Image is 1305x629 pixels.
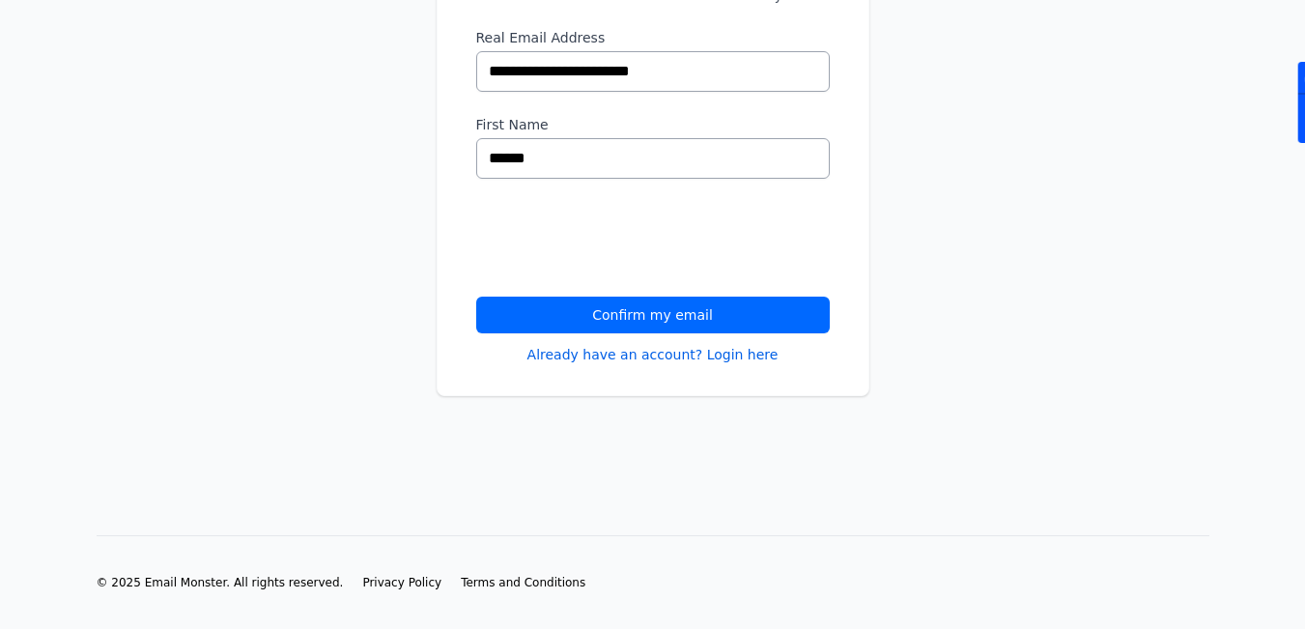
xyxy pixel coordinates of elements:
[362,575,441,590] a: Privacy Policy
[461,576,585,589] span: Terms and Conditions
[527,345,779,364] a: Already have an account? Login here
[476,202,770,277] iframe: reCAPTCHA
[461,575,585,590] a: Terms and Conditions
[476,28,830,47] label: Real Email Address
[476,115,830,134] label: First Name
[362,576,441,589] span: Privacy Policy
[476,297,830,333] button: Confirm my email
[97,575,344,590] li: © 2025 Email Monster. All rights reserved.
